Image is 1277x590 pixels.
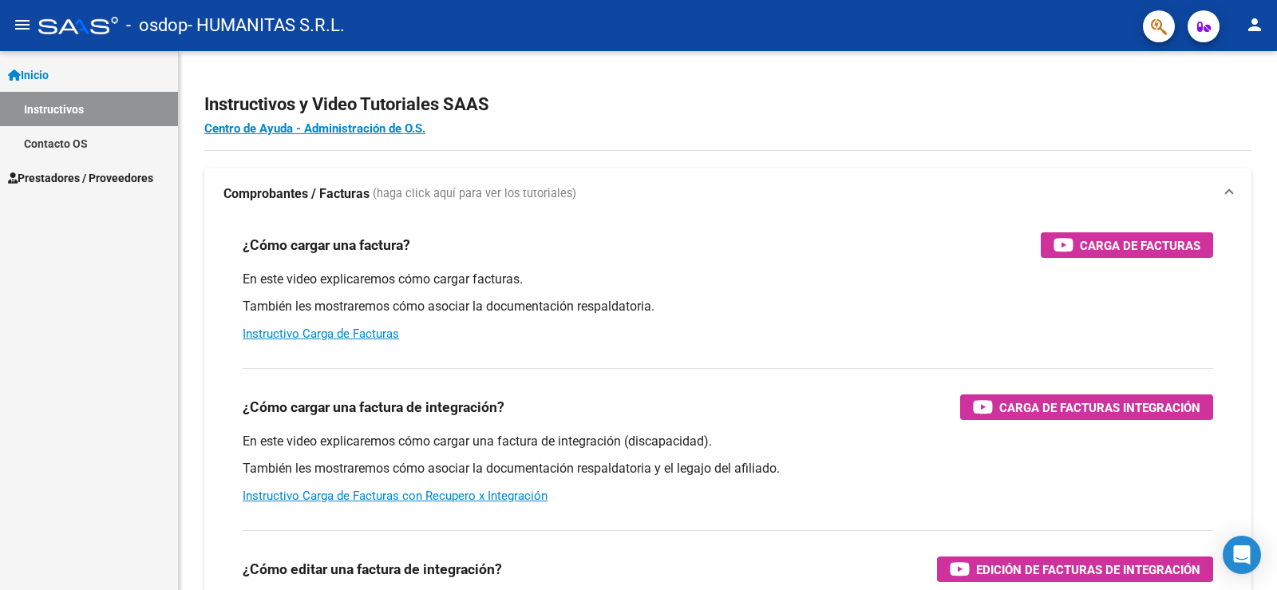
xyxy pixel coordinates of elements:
[188,8,345,43] span: - HUMANITAS S.R.L.
[223,185,370,203] strong: Comprobantes / Facturas
[373,185,576,203] span: (haga click aquí para ver los tutoriales)
[243,433,1213,450] p: En este video explicaremos cómo cargar una factura de integración (discapacidad).
[243,396,504,418] h3: ¿Cómo cargar una factura de integración?
[243,298,1213,315] p: También les mostraremos cómo asociar la documentación respaldatoria.
[126,8,188,43] span: - osdop
[243,327,399,341] a: Instructivo Carga de Facturas
[13,15,32,34] mat-icon: menu
[204,168,1251,220] mat-expansion-panel-header: Comprobantes / Facturas (haga click aquí para ver los tutoriales)
[1080,236,1200,255] span: Carga de Facturas
[999,398,1200,418] span: Carga de Facturas Integración
[1245,15,1264,34] mat-icon: person
[243,460,1213,477] p: También les mostraremos cómo asociar la documentación respaldatoria y el legajo del afiliado.
[937,556,1213,582] button: Edición de Facturas de integración
[8,66,49,84] span: Inicio
[204,89,1251,120] h2: Instructivos y Video Tutoriales SAAS
[204,121,425,136] a: Centro de Ayuda - Administración de O.S.
[243,271,1213,288] p: En este video explicaremos cómo cargar facturas.
[243,558,502,580] h3: ¿Cómo editar una factura de integración?
[243,234,410,256] h3: ¿Cómo cargar una factura?
[8,169,153,187] span: Prestadores / Proveedores
[243,489,548,503] a: Instructivo Carga de Facturas con Recupero x Integración
[976,560,1200,580] span: Edición de Facturas de integración
[1041,232,1213,258] button: Carga de Facturas
[960,394,1213,420] button: Carga de Facturas Integración
[1223,536,1261,574] div: Open Intercom Messenger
